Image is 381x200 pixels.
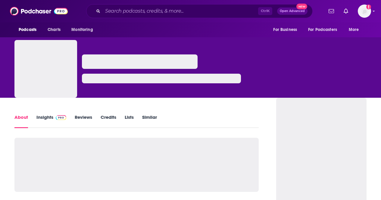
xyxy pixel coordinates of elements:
[269,24,304,35] button: open menu
[14,114,28,128] a: About
[349,26,359,34] span: More
[101,114,116,128] a: Credits
[14,24,44,35] button: open menu
[326,6,336,16] a: Show notifications dropdown
[75,114,92,128] a: Reviews
[71,26,93,34] span: Monitoring
[36,114,66,128] a: InsightsPodchaser Pro
[296,4,307,9] span: New
[258,7,272,15] span: Ctrl K
[341,6,351,16] a: Show notifications dropdown
[358,5,371,18] button: Show profile menu
[366,5,371,9] svg: Add a profile image
[44,24,64,35] a: Charts
[86,4,313,18] div: Search podcasts, credits, & more...
[103,6,258,16] input: Search podcasts, credits, & more...
[280,10,305,13] span: Open Advanced
[277,8,308,15] button: Open AdvancedNew
[142,114,157,128] a: Similar
[125,114,134,128] a: Lists
[345,24,367,35] button: open menu
[56,115,66,120] img: Podchaser Pro
[358,5,371,18] img: User Profile
[19,26,36,34] span: Podcasts
[273,26,297,34] span: For Business
[10,5,68,17] img: Podchaser - Follow, Share and Rate Podcasts
[48,26,61,34] span: Charts
[67,24,101,35] button: open menu
[308,26,337,34] span: For Podcasters
[304,24,346,35] button: open menu
[358,5,371,18] span: Logged in as CierraSunPR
